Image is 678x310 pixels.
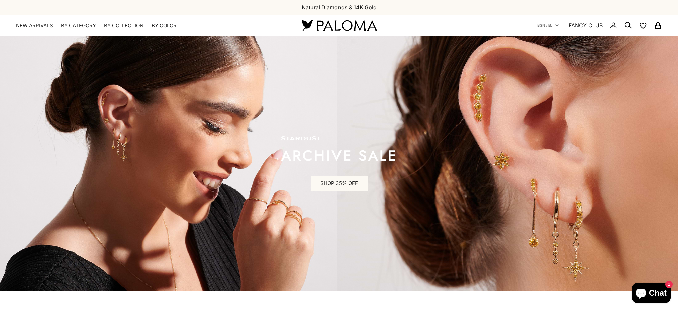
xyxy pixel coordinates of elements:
[281,149,397,162] p: ARCHIVE SALE
[311,176,368,192] a: SHOP 35% OFF
[537,15,662,36] nav: Secondary navigation
[152,22,177,29] summary: By Color
[302,3,377,12] p: Natural Diamonds & 14K Gold
[61,22,96,29] summary: By Category
[537,22,559,28] button: BGN лв.
[537,22,552,28] span: BGN лв.
[16,22,53,29] a: NEW ARRIVALS
[630,283,673,305] inbox-online-store-chat: Shopify online store chat
[104,22,143,29] summary: By Collection
[281,136,397,142] p: STARDUST
[569,21,603,30] a: FANCY CLUB
[16,22,286,29] nav: Primary navigation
